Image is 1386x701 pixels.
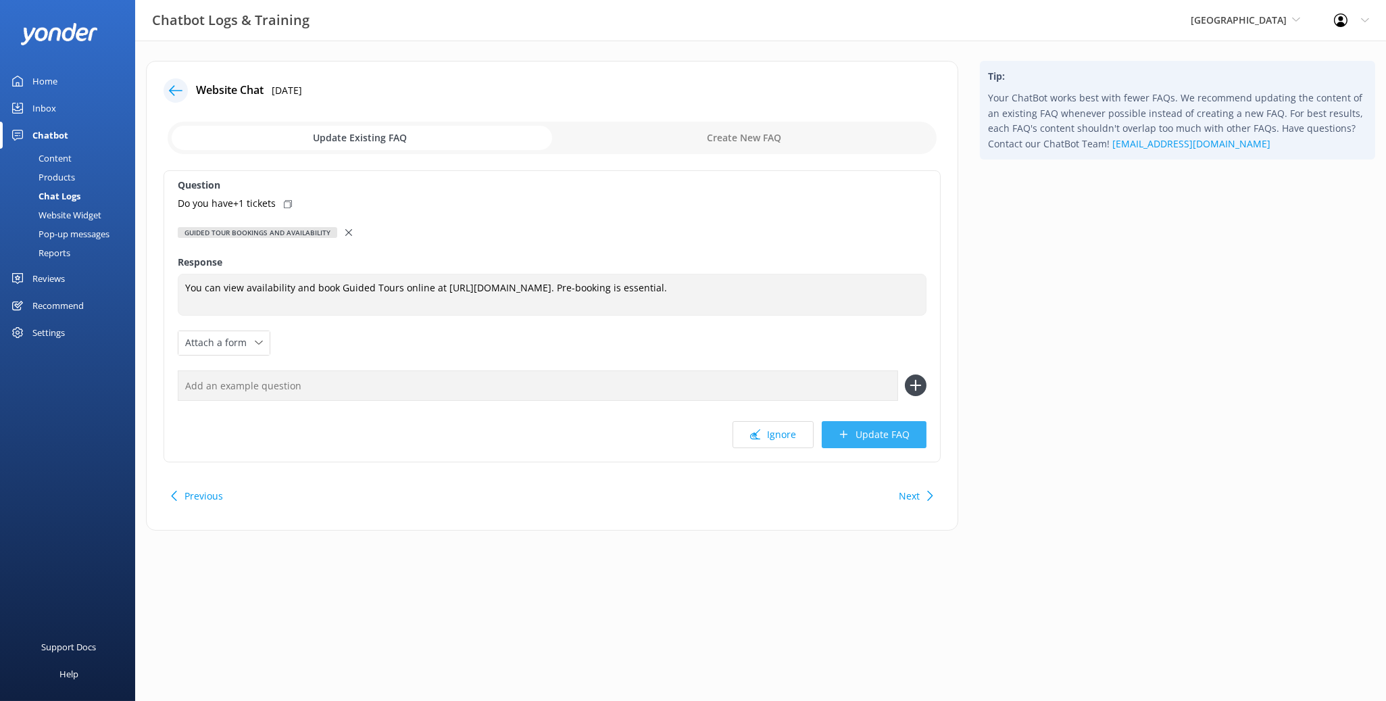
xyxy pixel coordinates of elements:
[59,660,78,687] div: Help
[32,122,68,149] div: Chatbot
[8,187,135,206] a: Chat Logs
[8,168,135,187] a: Products
[1112,137,1270,150] a: [EMAIL_ADDRESS][DOMAIN_NAME]
[822,421,926,448] button: Update FAQ
[8,187,80,206] div: Chat Logs
[42,633,97,660] div: Support Docs
[178,196,276,211] p: Do you have+1 tickets
[988,69,1367,84] h4: Tip:
[988,91,1367,151] p: Your ChatBot works best with fewer FAQs. We recommend updating the content of an existing FAQ whe...
[8,149,135,168] a: Content
[8,224,109,243] div: Pop-up messages
[178,227,337,238] div: Guided Tour bookings and availability
[32,265,65,292] div: Reviews
[272,83,302,98] p: [DATE]
[32,319,65,346] div: Settings
[8,224,135,243] a: Pop-up messages
[32,292,84,319] div: Recommend
[8,149,72,168] div: Content
[196,82,264,99] h4: Website Chat
[184,483,223,510] button: Previous
[733,421,814,448] button: Ignore
[32,68,57,95] div: Home
[178,178,926,193] label: Question
[1191,14,1287,26] span: [GEOGRAPHIC_DATA]
[8,206,101,224] div: Website Widget
[178,255,926,270] label: Response
[8,243,70,262] div: Reports
[20,23,98,45] img: yonder-white-logo.png
[8,243,135,262] a: Reports
[185,335,255,350] span: Attach a form
[152,9,310,31] h3: Chatbot Logs & Training
[8,168,75,187] div: Products
[8,206,135,224] a: Website Widget
[178,274,926,316] textarea: You can view availability and book Guided Tours online at [URL][DOMAIN_NAME]. Pre-booking is esse...
[178,370,898,401] input: Add an example question
[32,95,56,122] div: Inbox
[899,483,920,510] button: Next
